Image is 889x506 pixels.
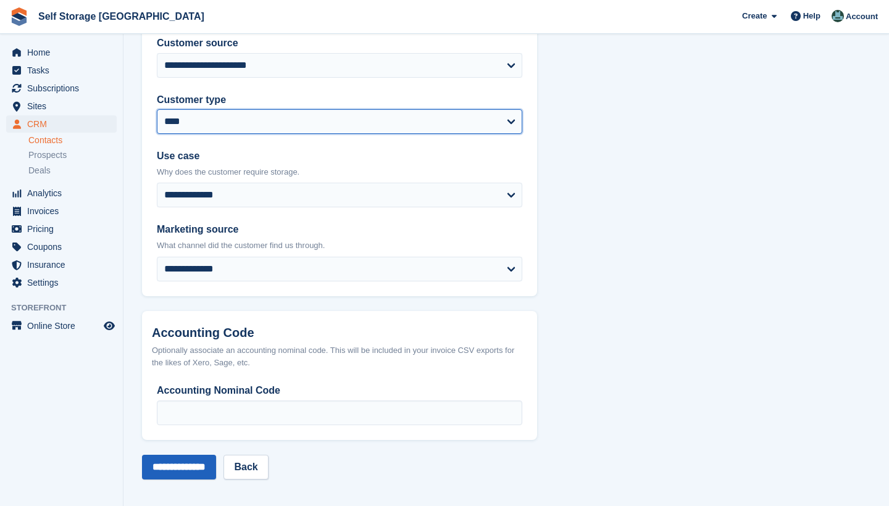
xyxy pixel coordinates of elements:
[28,149,117,162] a: Prospects
[157,383,522,398] label: Accounting Nominal Code
[157,36,522,51] label: Customer source
[152,326,527,340] h2: Accounting Code
[27,62,101,79] span: Tasks
[28,149,67,161] span: Prospects
[157,93,522,107] label: Customer type
[27,238,101,255] span: Coupons
[6,115,117,133] a: menu
[27,44,101,61] span: Home
[102,318,117,333] a: Preview store
[6,97,117,115] a: menu
[6,44,117,61] a: menu
[27,274,101,291] span: Settings
[803,10,820,22] span: Help
[152,344,527,368] div: Optionally associate an accounting nominal code. This will be included in your invoice CSV export...
[832,10,844,22] img: Aaron Cawley
[157,239,522,252] p: What channel did the customer find us through.
[6,238,117,255] a: menu
[6,274,117,291] a: menu
[27,97,101,115] span: Sites
[27,185,101,202] span: Analytics
[157,222,522,237] label: Marketing source
[27,317,101,334] span: Online Store
[11,302,123,314] span: Storefront
[6,317,117,334] a: menu
[27,80,101,97] span: Subscriptions
[28,135,117,146] a: Contacts
[33,6,209,27] a: Self Storage [GEOGRAPHIC_DATA]
[6,256,117,273] a: menu
[6,220,117,238] a: menu
[27,115,101,133] span: CRM
[28,164,117,177] a: Deals
[6,80,117,97] a: menu
[223,455,268,479] a: Back
[157,166,522,178] p: Why does the customer require storage.
[28,165,51,176] span: Deals
[27,256,101,273] span: Insurance
[846,10,878,23] span: Account
[27,202,101,220] span: Invoices
[742,10,767,22] span: Create
[6,62,117,79] a: menu
[157,149,522,164] label: Use case
[10,7,28,26] img: stora-icon-8386f47178a22dfd0bd8f6a31ec36ba5ce8667c1dd55bd0f319d3a0aa187defe.svg
[6,202,117,220] a: menu
[6,185,117,202] a: menu
[27,220,101,238] span: Pricing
